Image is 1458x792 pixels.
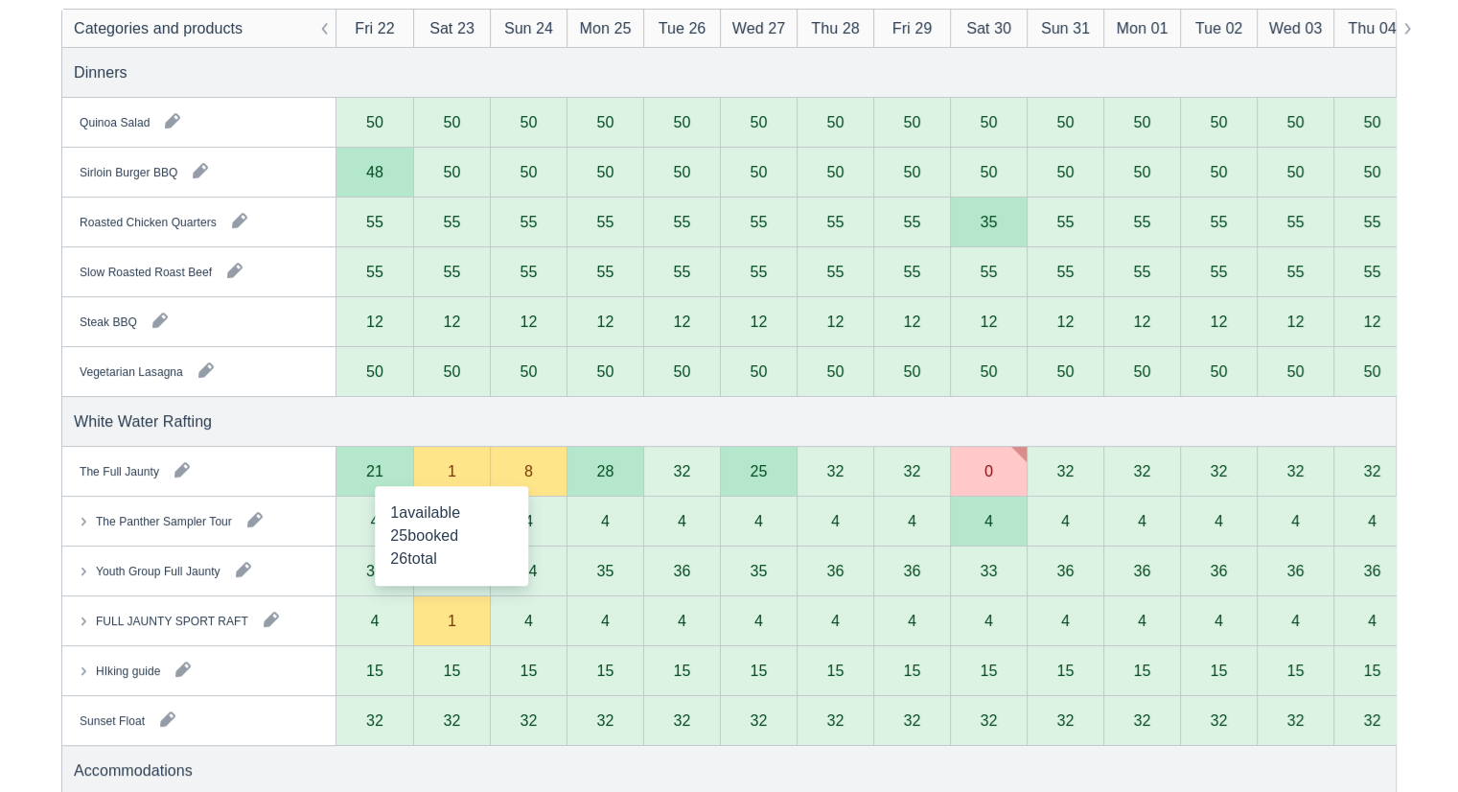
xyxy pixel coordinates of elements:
div: 36 [674,563,691,578]
div: 55 [1287,214,1305,229]
div: booked [390,524,513,547]
div: 12 [1180,297,1257,347]
div: 55 [597,264,614,279]
div: 32 [1287,463,1305,478]
div: 12 [1103,297,1180,347]
div: 55 [1211,214,1228,229]
div: 50 [1364,114,1381,129]
div: Categories and products [74,16,243,39]
div: 50 [797,98,873,148]
div: 50 [904,114,921,129]
div: 12 [336,297,413,347]
div: 55 [904,214,921,229]
div: 55 [904,264,921,279]
div: 55 [1057,264,1075,279]
div: 12 [827,314,845,329]
div: 1 [448,463,456,478]
div: 32 [674,463,691,478]
div: 36 [1211,563,1228,578]
div: 32 [1027,696,1103,746]
div: 50 [567,347,643,397]
div: 12 [1257,297,1333,347]
div: 50 [521,363,538,379]
div: 50 [904,164,921,179]
div: 32 [1257,447,1333,497]
div: 55 [336,198,413,247]
div: 55 [643,198,720,247]
div: 50 [1333,98,1410,148]
div: 50 [1027,347,1103,397]
div: Sun 31 [1041,16,1090,39]
div: 4 [908,513,916,528]
div: 50 [1103,347,1180,397]
div: 12 [751,314,768,329]
div: 50 [751,164,768,179]
div: 50 [797,148,873,198]
div: 32 [1027,447,1103,497]
div: 55 [413,247,490,297]
div: 50 [444,114,461,129]
div: 50 [751,114,768,129]
div: 32 [1180,696,1257,746]
div: Sun 24 [504,16,553,39]
div: 12 [1287,314,1305,329]
div: 55 [490,247,567,297]
div: 55 [366,214,383,229]
div: 50 [950,98,1027,148]
span: 26 [390,550,407,567]
div: 4 [1291,513,1300,528]
div: 32 [873,447,950,497]
div: 55 [1287,264,1305,279]
div: 32 [873,696,950,746]
div: The Full Jaunty [80,462,159,479]
div: 55 [827,264,845,279]
div: 55 [1333,198,1410,247]
div: 32 [1057,712,1075,728]
div: 32 [1211,712,1228,728]
div: 12 [981,314,998,329]
div: 50 [521,164,538,179]
div: 36 [904,563,921,578]
div: 34 [521,563,538,578]
div: 50 [643,98,720,148]
div: 12 [490,297,567,347]
div: 12 [1057,314,1075,329]
div: Tue 02 [1195,16,1243,39]
div: 12 [444,314,461,329]
div: 50 [1134,114,1151,129]
div: 50 [873,148,950,198]
div: 50 [1287,114,1305,129]
div: 4 [371,613,380,628]
div: 50 [904,363,921,379]
div: 36 [1287,563,1305,578]
div: 0 [950,447,1027,497]
div: 32 [444,712,461,728]
div: 12 [674,314,691,329]
div: 55 [751,214,768,229]
div: 55 [521,264,538,279]
div: 32 [1134,463,1151,478]
div: 32 [1211,463,1228,478]
div: 50 [1180,148,1257,198]
div: 50 [674,363,691,379]
div: 32 [1287,712,1305,728]
div: 55 [597,214,614,229]
div: 50 [1027,98,1103,148]
div: 28 [597,463,614,478]
div: 15 [366,663,383,678]
div: 4 [678,513,686,528]
div: 55 [674,214,691,229]
div: 35 [981,214,998,229]
div: 36 [827,563,845,578]
div: 32 [643,696,720,746]
div: The Panther Sampler Tour [96,512,232,529]
div: 35 [751,563,768,578]
div: 50 [873,347,950,397]
div: 32 [981,712,998,728]
div: 35 [950,198,1027,247]
div: 50 [720,148,797,198]
div: 55 [1257,198,1333,247]
div: 50 [674,164,691,179]
div: 4 [678,613,686,628]
div: 50 [413,347,490,397]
